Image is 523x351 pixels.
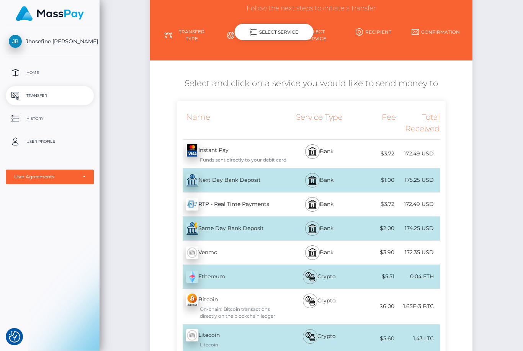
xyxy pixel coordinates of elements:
button: User Agreements [6,170,94,184]
a: Country & Amount [218,25,280,45]
img: bank.svg [308,224,317,233]
div: 172.35 USD [396,244,440,261]
div: $3.72 [352,145,396,162]
div: Funds sent directly to your debit card [186,157,286,163]
img: QwWugUCNyICDhMjofT14yaqUfddCM6mkz1jyhlzQJMfnoYLnQKBG4sBBx5acn+Idg5zKpHvf4PMFFwNoJ2cDAAAAAASUVORK5... [186,144,198,157]
div: 174.25 USD [396,220,440,237]
a: Home [6,63,94,82]
div: 1.43 LTC [396,330,440,347]
div: Crypto [286,265,352,289]
h5: Select and click on a service you would like to send money to [156,78,467,90]
img: zxlM9hkiQ1iKKYMjuOruv9zc3NfAFPM+lQmnX+Hwj+0b3s+QqDAAAAAElFTkSuQmCC [186,294,198,306]
div: 172.49 USD [396,196,440,213]
img: bitcoin.svg [306,272,315,281]
div: 1.65E-3 BTC [396,298,440,315]
img: 8MxdlsaCuGbAAAAAElFTkSuQmCC [186,174,198,186]
img: bitcoin.svg [306,332,315,341]
img: bank.svg [308,200,317,209]
img: bank.svg [308,147,317,156]
div: RTP - Real Time Payments [177,194,286,215]
div: 172.49 USD [396,145,440,162]
p: History [9,113,91,124]
div: Crypto [286,289,352,324]
a: Transfer Type [156,25,218,45]
div: Same Day Bank Deposit [177,218,286,239]
img: wcGC+PCrrIMMAAAAABJRU5ErkJggg== [186,198,198,211]
img: uObGLS8Ltq9ceZQwppFW9RMbi2NbuedY4gAAAABJRU5ErkJggg== [186,222,198,235]
div: On-chain: Bitcoin transactions directly on the blockchain ledger [186,306,286,320]
div: Bitcoin [177,289,286,324]
div: Ethereum [177,266,286,287]
img: wMhJQYtZFAryAAAAABJRU5ErkJggg== [186,329,198,341]
img: Revisit consent button [9,331,20,343]
div: 175.25 USD [396,171,440,189]
div: Instant Pay [177,140,286,168]
div: Name [177,107,286,139]
div: Bank [286,217,352,240]
a: Transfer [6,86,94,105]
span: Jhosefine [PERSON_NAME] [6,38,94,45]
a: User Profile [6,132,94,151]
div: Bank [286,140,352,168]
div: $3.90 [352,244,396,261]
div: $3.72 [352,196,396,213]
img: z+HV+S+XklAdAAAAABJRU5ErkJggg== [186,271,198,283]
div: Bank [286,193,352,216]
img: bank.svg [308,176,317,185]
p: Transfer [9,90,91,101]
div: $5.60 [352,330,396,347]
img: bitcoin.svg [306,296,315,305]
div: Litecoin [186,341,286,348]
div: Select Service [235,24,314,40]
img: bank.svg [308,248,317,257]
div: Fee [352,107,396,139]
h3: Follow the next steps to initiate a transfer [156,4,467,13]
a: History [6,109,94,128]
div: Total Received [396,107,440,139]
div: $2.00 [352,220,396,237]
button: Consent Preferences [9,331,20,343]
div: 0.04 ETH [396,268,440,285]
div: User Agreements [14,174,77,180]
div: Service Type [286,107,352,139]
div: Bank [286,241,352,264]
div: $1.00 [352,171,396,189]
div: Bank [286,168,352,192]
a: Confirmation [404,25,466,39]
div: $5.51 [352,268,396,285]
img: MassPay [16,6,84,21]
div: Venmo [177,242,286,263]
p: User Profile [9,136,91,147]
div: $6.00 [352,298,396,315]
a: Recipient [342,25,404,39]
p: Home [9,67,91,78]
img: wMhJQYtZFAryAAAAABJRU5ErkJggg== [186,247,198,259]
div: Next Day Bank Deposit [177,170,286,191]
a: Select Service [280,25,342,45]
